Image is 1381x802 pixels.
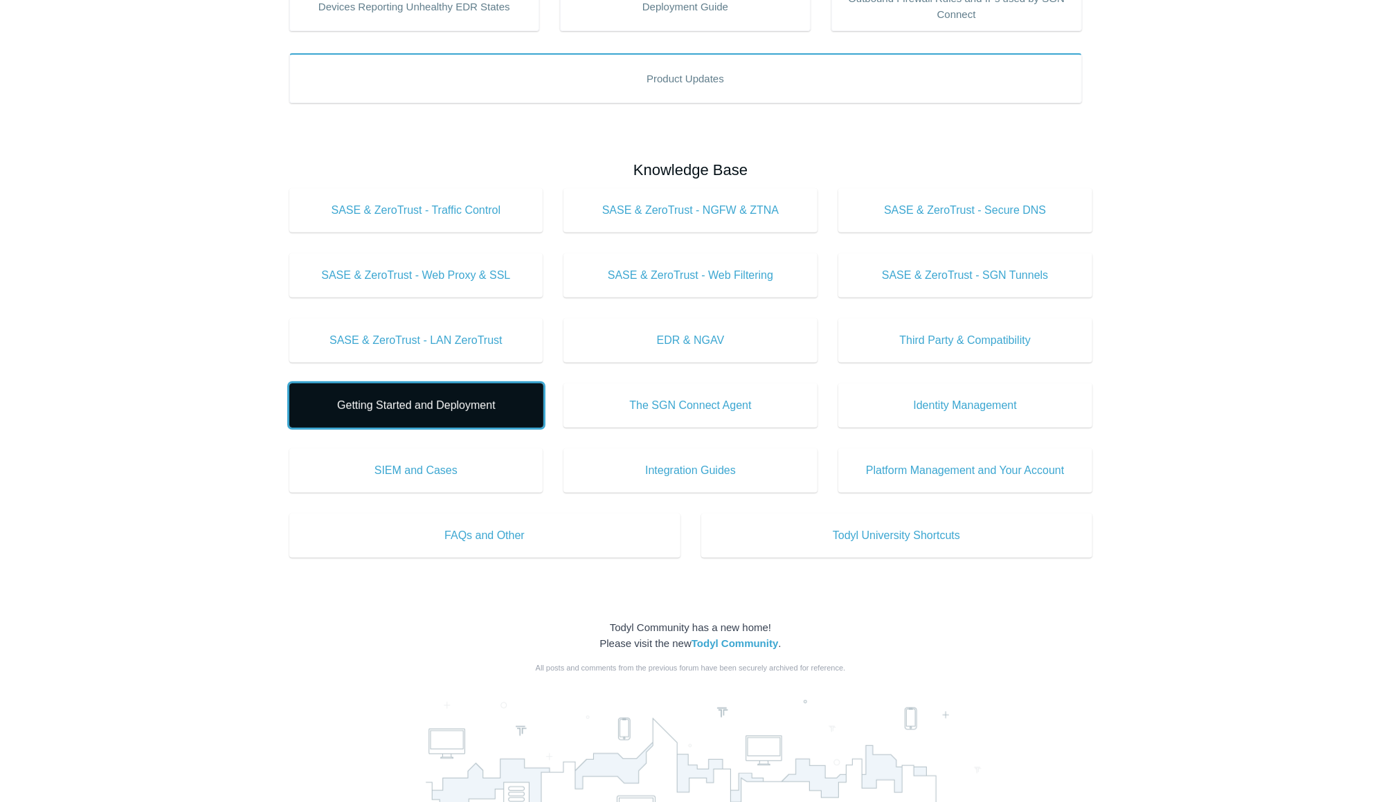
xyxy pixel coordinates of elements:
span: EDR & NGAV [584,332,797,349]
span: SASE & ZeroTrust - NGFW & ZTNA [584,202,797,219]
span: SASE & ZeroTrust - Traffic Control [310,202,523,219]
span: SASE & ZeroTrust - Web Filtering [584,267,797,284]
h2: Knowledge Base [289,158,1092,181]
span: Third Party & Compatibility [859,332,1072,349]
a: Integration Guides [563,448,818,493]
div: Todyl Community has a new home! Please visit the new . [289,620,1092,651]
a: EDR & NGAV [563,318,818,363]
a: SASE & ZeroTrust - Web Filtering [563,253,818,298]
span: Integration Guides [584,462,797,479]
a: SASE & ZeroTrust - Web Proxy & SSL [289,253,543,298]
div: All posts and comments from the previous forum have been securely archived for reference. [289,662,1092,674]
span: Platform Management and Your Account [859,462,1072,479]
a: SASE & ZeroTrust - NGFW & ZTNA [563,188,818,233]
a: FAQs and Other [289,513,680,558]
span: SIEM and Cases [310,462,523,479]
span: SASE & ZeroTrust - Secure DNS [859,202,1072,219]
a: Identity Management [838,383,1092,428]
a: SASE & ZeroTrust - SGN Tunnels [838,253,1092,298]
span: The SGN Connect Agent [584,397,797,414]
a: SASE & ZeroTrust - Traffic Control [289,188,543,233]
span: Identity Management [859,397,1072,414]
span: SASE & ZeroTrust - LAN ZeroTrust [310,332,523,349]
span: FAQs and Other [310,527,660,544]
a: SASE & ZeroTrust - LAN ZeroTrust [289,318,543,363]
a: Third Party & Compatibility [838,318,1092,363]
a: Todyl University Shortcuts [701,513,1092,558]
span: SASE & ZeroTrust - SGN Tunnels [859,267,1072,284]
a: Getting Started and Deployment [289,383,543,428]
a: Product Updates [289,53,1082,103]
span: SASE & ZeroTrust - Web Proxy & SSL [310,267,523,284]
span: Todyl University Shortcuts [722,527,1072,544]
a: SASE & ZeroTrust - Secure DNS [838,188,1092,233]
a: SIEM and Cases [289,448,543,493]
span: Getting Started and Deployment [310,397,523,414]
a: Todyl Community [692,637,779,649]
a: Platform Management and Your Account [838,448,1092,493]
a: The SGN Connect Agent [563,383,818,428]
